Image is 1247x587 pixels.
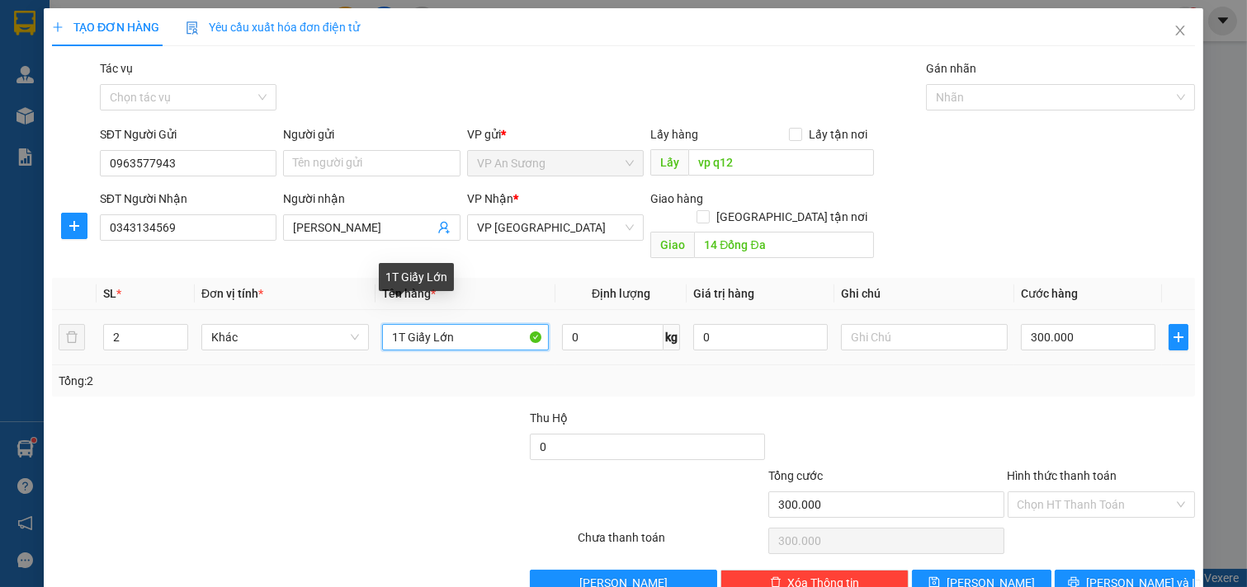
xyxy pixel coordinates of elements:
[710,208,874,226] span: [GEOGRAPHIC_DATA] tận nơi
[437,221,451,234] span: user-add
[530,411,568,425] span: Thu Hộ
[52,21,64,33] span: plus
[477,151,635,176] span: VP An Sương
[592,287,650,300] span: Định lượng
[211,325,359,350] span: Khác
[650,232,694,258] span: Giao
[201,287,263,300] span: Đơn vị tính
[61,213,87,239] button: plus
[382,324,550,350] input: VD: Bàn, Ghế
[186,21,199,35] img: icon
[650,149,688,176] span: Lấy
[59,324,85,350] button: delete
[283,190,461,208] div: Người nhận
[802,125,874,143] span: Lấy tận nơi
[688,149,873,176] input: Dọc đường
[926,62,976,75] label: Gán nhãn
[1169,324,1188,350] button: plus
[650,128,698,141] span: Lấy hàng
[693,324,828,350] input: 0
[477,215,635,240] span: VP Đà Lạt
[100,190,277,208] div: SĐT Người Nhận
[841,324,1008,350] input: Ghi Chú
[186,21,360,34] span: Yêu cầu xuất hóa đơn điện tử
[664,324,680,350] span: kg
[834,278,1015,310] th: Ghi chú
[59,372,482,390] div: Tổng: 2
[100,125,277,143] div: SĐT Người Gửi
[576,528,768,557] div: Chưa thanh toán
[52,21,159,34] span: TẠO ĐƠN HÀNG
[1174,24,1187,37] span: close
[1008,469,1117,482] label: Hình thức thanh toán
[694,232,873,258] input: Dọc đường
[1021,287,1078,300] span: Cước hàng
[467,125,645,143] div: VP gửi
[103,287,116,300] span: SL
[379,263,454,291] div: 1T Giấy Lớn
[283,125,461,143] div: Người gửi
[100,62,133,75] label: Tác vụ
[693,287,754,300] span: Giá trị hàng
[650,192,703,205] span: Giao hàng
[1157,8,1203,54] button: Close
[768,469,823,482] span: Tổng cước
[467,192,513,205] span: VP Nhận
[1169,331,1188,344] span: plus
[62,219,87,232] span: plus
